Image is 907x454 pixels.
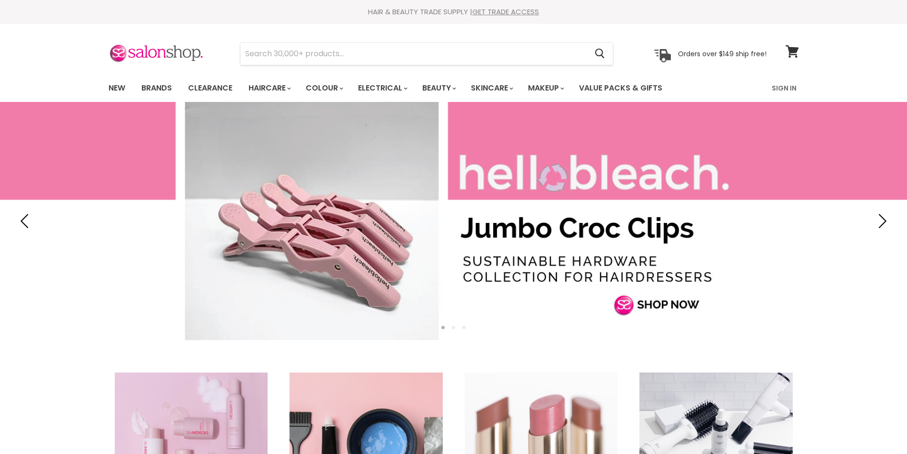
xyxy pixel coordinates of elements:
[521,78,570,98] a: Makeup
[241,78,297,98] a: Haircare
[462,326,466,329] li: Page dot 3
[181,78,239,98] a: Clearance
[299,78,349,98] a: Colour
[678,49,767,58] p: Orders over $149 ship free!
[17,212,36,231] button: Previous
[351,78,413,98] a: Electrical
[871,212,890,231] button: Next
[97,74,811,102] nav: Main
[441,326,445,329] li: Page dot 1
[101,74,718,102] ul: Main menu
[452,326,455,329] li: Page dot 2
[415,78,462,98] a: Beauty
[101,78,132,98] a: New
[588,43,613,65] button: Search
[572,78,669,98] a: Value Packs & Gifts
[472,7,539,17] a: GET TRADE ACCESS
[464,78,519,98] a: Skincare
[240,43,588,65] input: Search
[766,78,802,98] a: Sign In
[134,78,179,98] a: Brands
[240,42,613,65] form: Product
[97,7,811,17] div: HAIR & BEAUTY TRADE SUPPLY |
